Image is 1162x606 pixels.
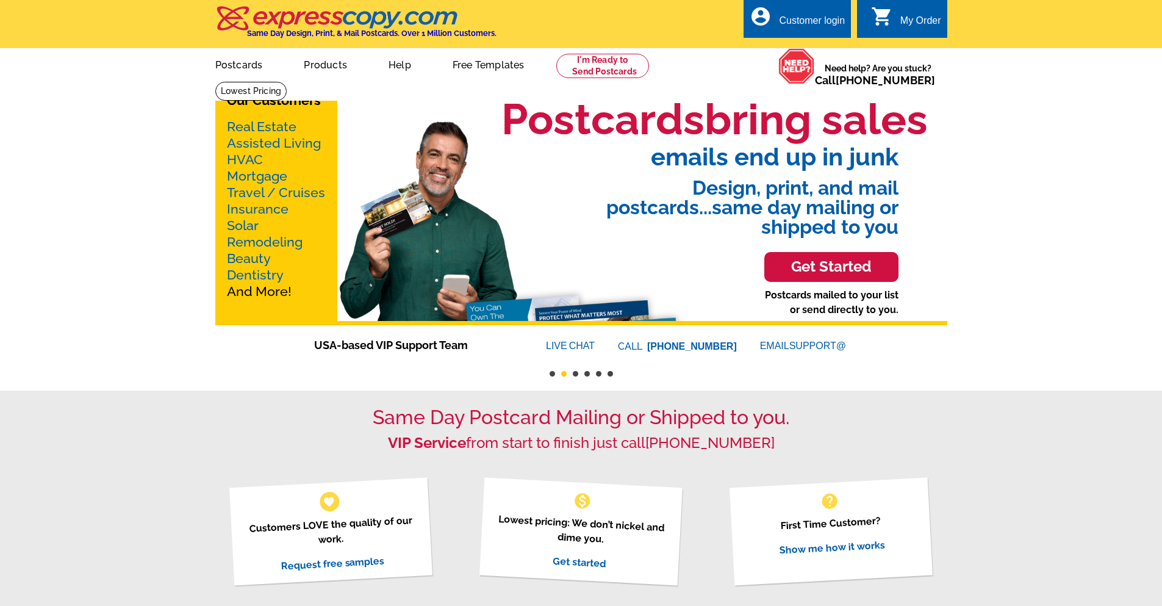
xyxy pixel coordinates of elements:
a: Same Day Design, Print, & Mail Postcards. Over 1 Million Customers. [215,15,497,38]
button: 5 of 6 [596,371,601,377]
a: [PHONE_NUMBER] [647,341,737,352]
span: USA-based VIP Support Team [314,337,509,353]
span: help [820,491,839,511]
p: Lowest pricing: We don’t nickel and dime you. [495,511,667,550]
a: Get started [553,555,606,569]
span: Call [815,74,935,87]
a: Products [284,49,367,78]
a: Mortgage [227,168,287,184]
a: Postcards [196,49,282,78]
button: 1 of 6 [550,371,555,377]
button: 3 of 6 [573,371,578,377]
a: Real Estate [227,119,296,134]
p: Postcards mailed to your list or send directly to you. [765,288,898,317]
h3: Get Started [780,258,883,276]
a: Beauty [227,251,271,266]
span: emails end up in junk [472,145,898,169]
h1: Same Day Postcard Mailing or Shipped to you. [215,406,947,429]
a: Show me how it works [779,539,885,556]
a: account_circle Customer login [750,13,845,29]
a: Remodeling [227,234,303,250]
a: Request free samples [281,555,385,572]
a: shopping_cart My Order [871,13,941,29]
a: Insurance [227,201,289,217]
strong: VIP Service [388,434,466,452]
img: help [778,48,815,84]
a: EMAILSUPPORT@ [760,341,848,351]
a: Dentistry [227,267,284,283]
button: 2 of 6 [561,371,567,377]
a: HVAC [227,152,263,167]
h4: Same Day Design, Print, & Mail Postcards. Over 1 Million Customers. [247,29,497,38]
span: Design, print, and mail postcards...same day mailing or shipped to you [472,169,898,237]
h2: from start to finish just call [215,435,947,452]
button: 6 of 6 [608,371,613,377]
div: Customer login [779,15,845,32]
a: [PHONE_NUMBER] [645,434,775,452]
a: Travel / Cruises [227,185,325,200]
i: account_circle [750,5,772,27]
p: And More! [227,118,326,300]
a: Get Started [764,237,898,288]
div: My Order [900,15,941,32]
font: LIVE [546,339,569,353]
a: [PHONE_NUMBER] [836,74,935,87]
font: CALL [618,339,644,354]
span: monetization_on [573,491,592,511]
i: shopping_cart [871,5,893,27]
span: favorite [323,495,335,508]
a: Help [369,49,431,78]
p: First Time Customer? [745,511,917,535]
a: Free Templates [433,49,544,78]
span: Need help? Are you stuck? [815,62,941,87]
a: Assisted Living [227,135,321,151]
p: Customers LOVE the quality of our work. [245,513,417,551]
a: LIVECHAT [546,341,595,351]
font: SUPPORT@ [789,339,848,353]
a: Solar [227,218,259,233]
h1: Postcards bring sales [501,93,928,145]
button: 4 of 6 [584,371,590,377]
